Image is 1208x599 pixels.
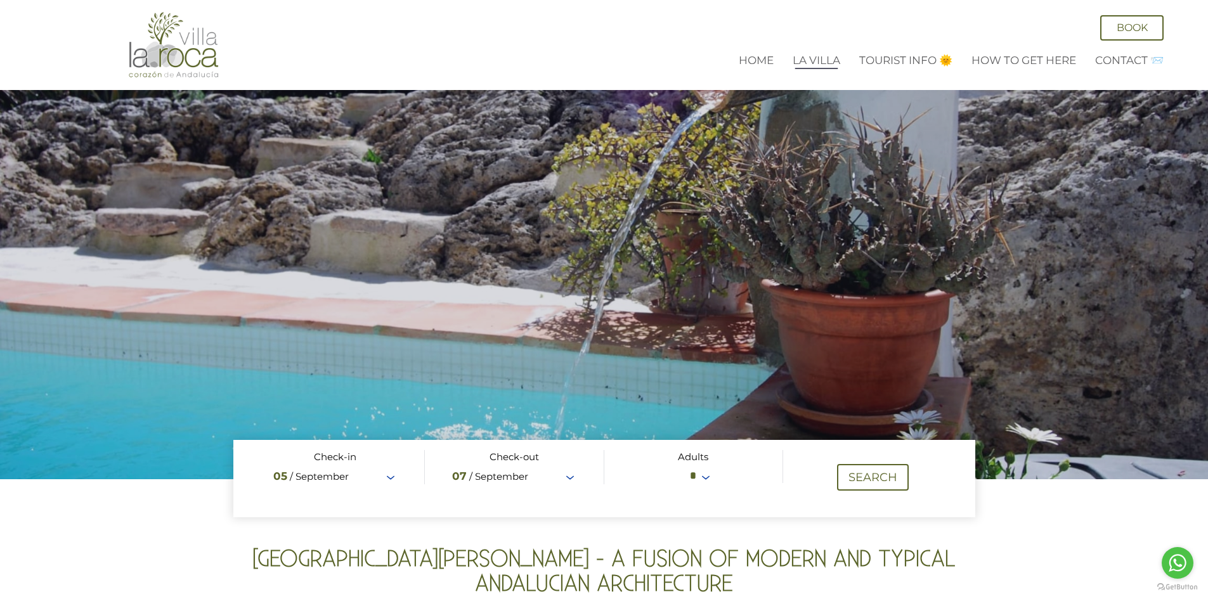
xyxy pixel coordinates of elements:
[739,54,774,67] a: Home
[1157,583,1198,590] a: Go to GetButton.io website
[1095,54,1164,67] a: Contact 📨
[793,54,840,67] a: La Villa
[1162,547,1193,579] a: Go to whatsapp
[859,54,952,67] a: Tourist Info 🌞
[971,54,1076,67] a: How to get here
[126,11,221,79] img: Villa La Roca - A fusion of modern and classical Andalucian architecture
[1100,15,1164,41] a: Book
[837,464,909,491] button: Search
[848,472,897,483] div: Search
